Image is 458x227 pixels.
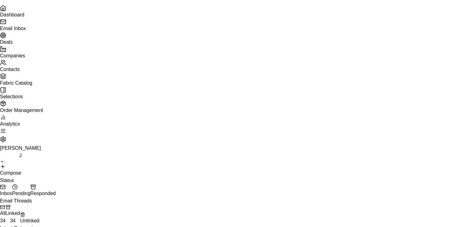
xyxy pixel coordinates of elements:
span: Unlinked [20,218,39,223]
button: Linked34 [6,205,20,225]
span: Linked [6,211,20,216]
button: Responded [30,184,56,197]
button: Unlinked [20,212,39,225]
button: Pending [12,184,30,197]
span: 34 [10,218,16,223]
